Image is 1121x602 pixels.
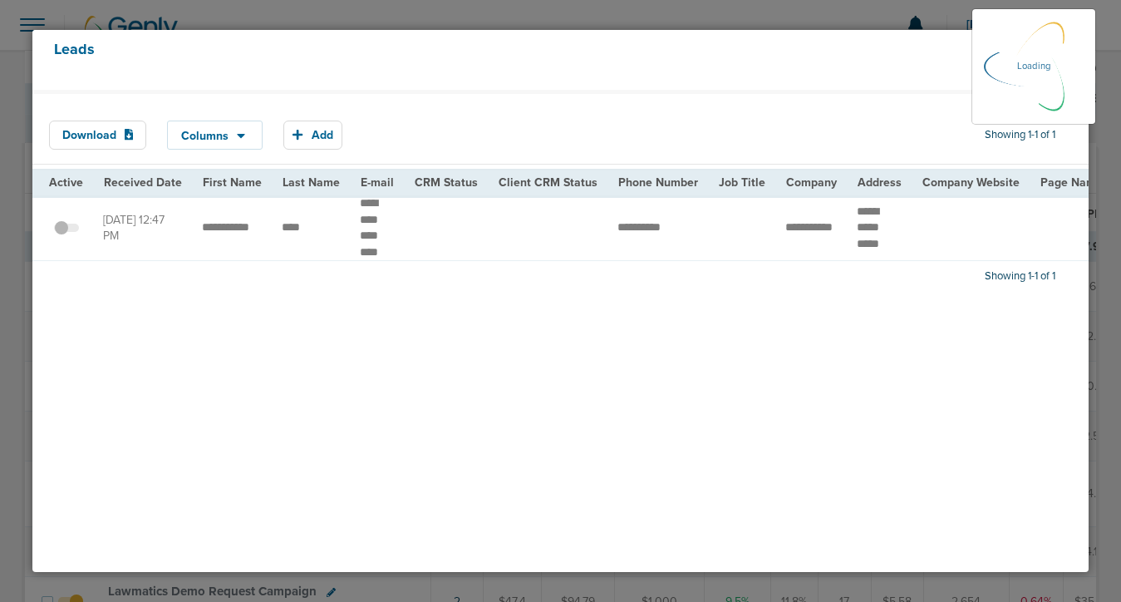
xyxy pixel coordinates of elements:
th: Company [775,170,847,195]
span: Add [312,129,333,143]
span: Phone Number [618,175,698,190]
span: Received Date [104,175,182,190]
span: Last Name [283,175,340,190]
th: Address [847,170,912,195]
th: Job Title [708,170,775,195]
th: Client CRM Status [488,170,607,195]
button: Download [49,121,147,150]
td: [DATE] 12:47 PM [93,195,192,261]
span: Showing 1-1 of 1 [985,128,1055,142]
span: Showing 1-1 of 1 [985,269,1055,284]
th: Page Name [1030,170,1113,195]
button: Add [283,121,342,150]
span: Active [49,175,83,190]
h4: Leads [54,41,971,79]
span: E-mail [361,175,394,190]
p: Loading [1017,57,1050,76]
span: CRM Status [415,175,478,190]
span: First Name [203,175,262,190]
th: Company Website [912,170,1030,195]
